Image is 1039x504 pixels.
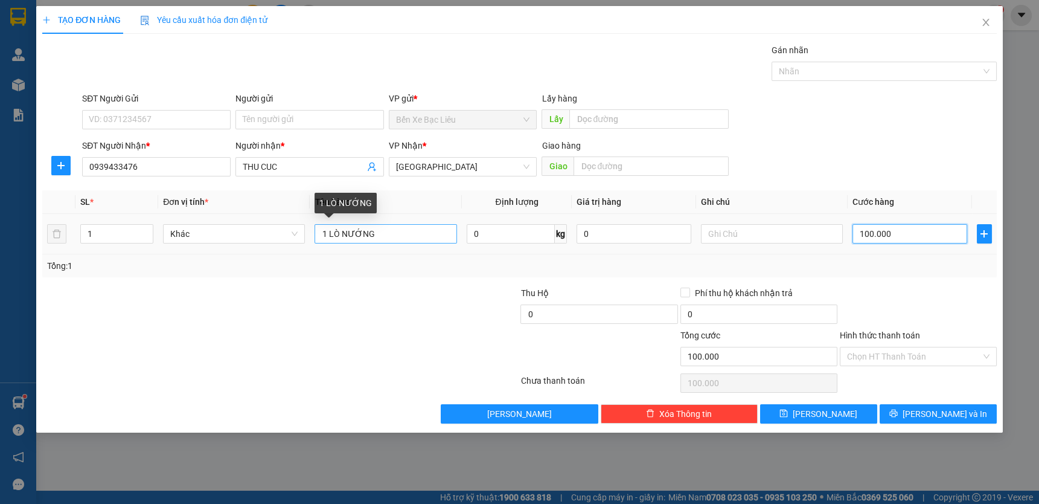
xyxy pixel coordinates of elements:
[51,156,71,175] button: plus
[542,157,574,176] span: Giao
[779,409,788,419] span: save
[47,224,66,244] button: delete
[315,193,377,213] div: 1 LÒ NƯỚNG
[389,92,537,105] div: VP gửi
[367,162,377,172] span: user-add
[542,141,580,150] span: Giao hàng
[396,158,530,176] span: Sài Gòn
[140,16,150,25] img: icon
[772,45,808,55] label: Gán nhãn
[574,157,728,176] input: Dọc đường
[140,15,267,25] span: Yêu cầu xuất hóa đơn điện tử
[42,15,121,25] span: TẠO ĐƠN HÀNG
[840,331,920,340] label: Hình thức thanh toán
[42,16,51,24] span: plus
[577,197,621,207] span: Giá trị hàng
[520,288,548,298] span: Thu Hộ
[441,404,598,424] button: [PERSON_NAME]
[495,197,538,207] span: Định lượng
[659,407,712,421] span: Xóa Thông tin
[163,197,208,207] span: Đơn vị tính
[981,18,991,27] span: close
[577,224,691,244] input: 0
[569,109,728,129] input: Dọc đường
[852,197,894,207] span: Cước hàng
[701,224,843,244] input: Ghi Chú
[542,109,569,129] span: Lấy
[889,409,898,419] span: printer
[793,407,857,421] span: [PERSON_NAME]
[82,92,231,105] div: SĐT Người Gửi
[396,111,530,129] span: Bến Xe Bạc Liêu
[80,197,90,207] span: SL
[555,224,567,244] span: kg
[389,141,423,150] span: VP Nhận
[760,404,877,424] button: save[PERSON_NAME]
[235,92,384,105] div: Người gửi
[880,404,997,424] button: printer[PERSON_NAME] và In
[47,259,401,273] div: Tổng: 1
[977,229,991,239] span: plus
[82,139,231,152] div: SĐT Người Nhận
[235,139,384,152] div: Người nhận
[315,224,456,244] input: VD: Bàn, Ghế
[646,409,654,419] span: delete
[969,6,1003,40] button: Close
[680,331,720,340] span: Tổng cước
[601,404,758,424] button: deleteXóa Thông tin
[519,374,679,395] div: Chưa thanh toán
[542,94,577,103] span: Lấy hàng
[977,224,992,244] button: plus
[170,225,298,243] span: Khác
[487,407,552,421] span: [PERSON_NAME]
[903,407,987,421] span: [PERSON_NAME] và In
[52,161,70,170] span: plus
[696,190,848,214] th: Ghi chú
[690,286,798,300] span: Phí thu hộ khách nhận trả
